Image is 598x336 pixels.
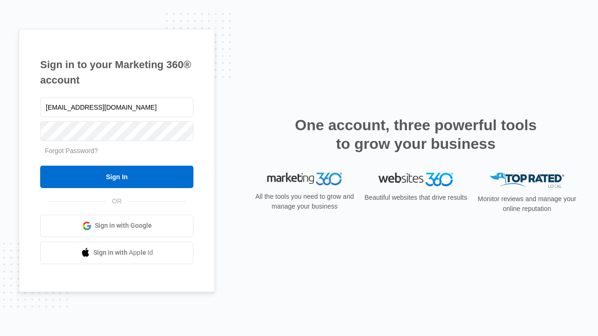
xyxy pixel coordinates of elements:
[40,57,193,88] h1: Sign in to your Marketing 360® account
[490,173,564,188] img: Top Rated Local
[45,147,98,154] a: Forgot Password?
[40,166,193,188] input: Sign In
[106,196,128,206] span: OR
[40,98,193,117] input: Email
[378,173,453,186] img: Websites 360
[95,221,152,231] span: Sign in with Google
[267,173,342,186] img: Marketing 360
[93,248,153,258] span: Sign in with Apple Id
[363,193,468,203] p: Beautiful websites that drive results
[292,116,540,153] h2: One account, three powerful tools to grow your business
[252,192,357,211] p: All the tools you need to grow and manage your business
[40,242,193,264] a: Sign in with Apple Id
[475,194,579,214] p: Monitor reviews and manage your online reputation
[40,215,193,237] a: Sign in with Google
